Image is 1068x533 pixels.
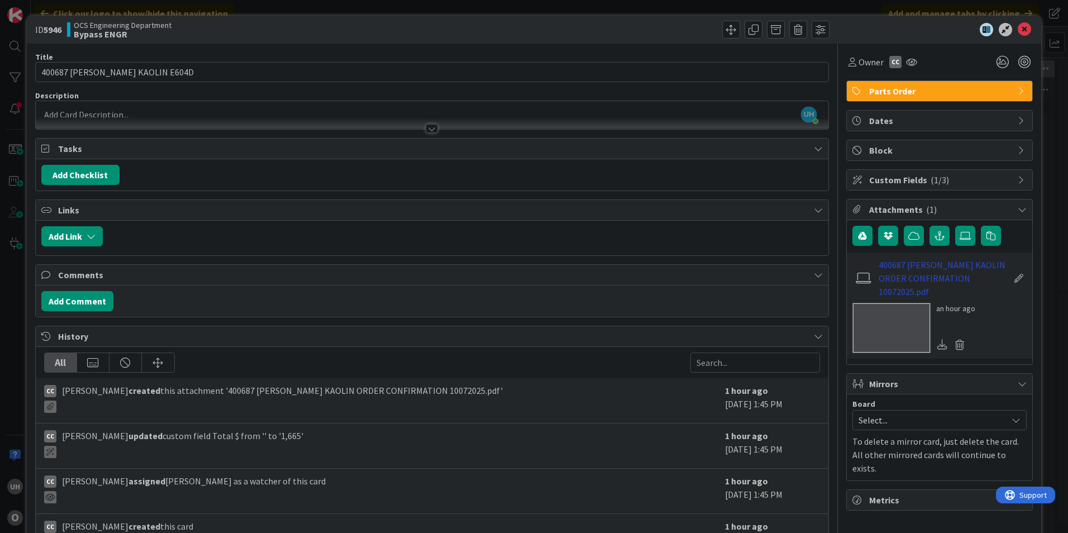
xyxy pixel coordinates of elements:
b: created [128,385,160,396]
span: OCS Engineering Department [74,21,171,30]
span: Dates [869,114,1012,127]
div: [DATE] 1:45 PM [725,429,820,463]
span: Support [23,2,51,15]
div: CC [44,430,56,442]
input: type card name here... [35,62,829,82]
span: Select... [859,412,1002,428]
span: UH [801,107,817,122]
span: Block [869,144,1012,157]
div: Download [936,337,948,352]
span: [PERSON_NAME] this card [62,520,193,533]
div: CC [889,56,902,68]
span: Attachments [869,203,1012,216]
b: 1 hour ago [725,521,768,532]
div: All [45,353,77,372]
span: [PERSON_NAME] [PERSON_NAME] as a watcher of this card [62,474,326,503]
button: Add Checklist [41,165,120,185]
span: History [58,330,808,343]
div: an hour ago [936,303,975,315]
b: Bypass ENGR [74,30,171,39]
a: 400687 [PERSON_NAME] KAOLIN ORDER CONFIRMATION 10072025.pdf [879,258,1008,298]
b: 1 hour ago [725,385,768,396]
b: 1 hour ago [725,430,768,441]
span: Links [58,203,808,217]
span: Tasks [58,142,808,155]
span: ID [35,23,61,36]
span: Comments [58,268,808,282]
div: CC [44,385,56,397]
p: To delete a mirror card, just delete the card. All other mirrored cards will continue to exists. [852,435,1027,475]
button: Add Link [41,226,103,246]
b: assigned [128,475,165,487]
b: updated [128,430,163,441]
label: Title [35,52,53,62]
span: Board [852,400,875,408]
input: Search... [690,353,820,373]
b: created [128,521,160,532]
div: CC [44,521,56,533]
span: Description [35,91,79,101]
b: 5946 [44,24,61,35]
span: Parts Order [869,84,1012,98]
div: [DATE] 1:45 PM [725,474,820,508]
div: CC [44,475,56,488]
span: Custom Fields [869,173,1012,187]
span: [PERSON_NAME] custom field Total $ from '' to '1,665' [62,429,303,458]
b: 1 hour ago [725,475,768,487]
span: ( 1/3 ) [931,174,949,185]
span: Metrics [869,493,1012,507]
button: Add Comment [41,291,113,311]
span: Mirrors [869,377,1012,391]
span: ( 1 ) [926,204,937,215]
div: [DATE] 1:45 PM [725,384,820,417]
span: Owner [859,55,884,69]
span: [PERSON_NAME] this attachment '400687 [PERSON_NAME] KAOLIN ORDER CONFIRMATION 10072025.pdf' [62,384,503,413]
